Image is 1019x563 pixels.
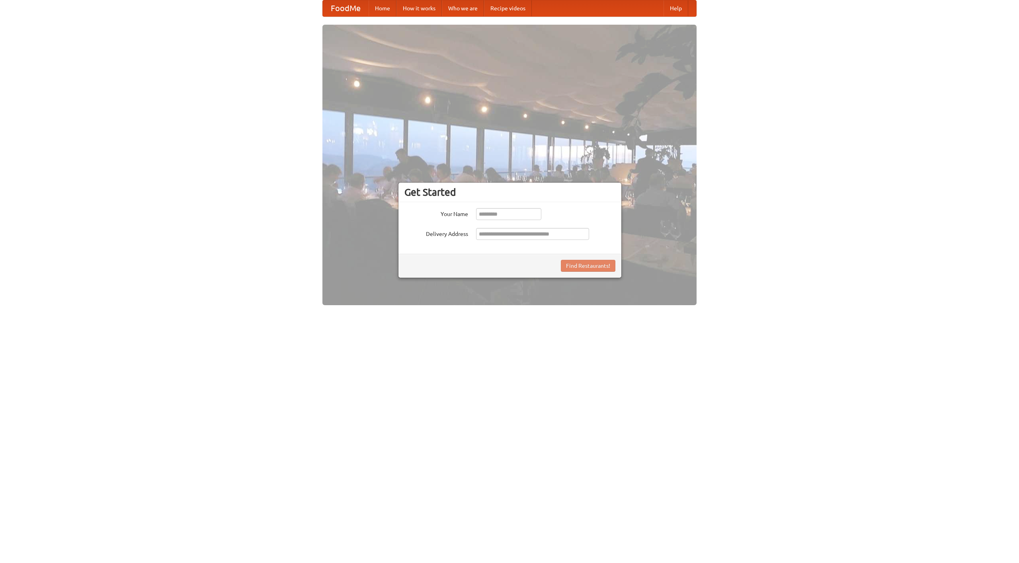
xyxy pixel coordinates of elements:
a: FoodMe [323,0,369,16]
label: Delivery Address [404,228,468,238]
a: Help [664,0,688,16]
a: Recipe videos [484,0,532,16]
a: How it works [396,0,442,16]
h3: Get Started [404,186,615,198]
a: Who we are [442,0,484,16]
a: Home [369,0,396,16]
button: Find Restaurants! [561,260,615,272]
label: Your Name [404,208,468,218]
